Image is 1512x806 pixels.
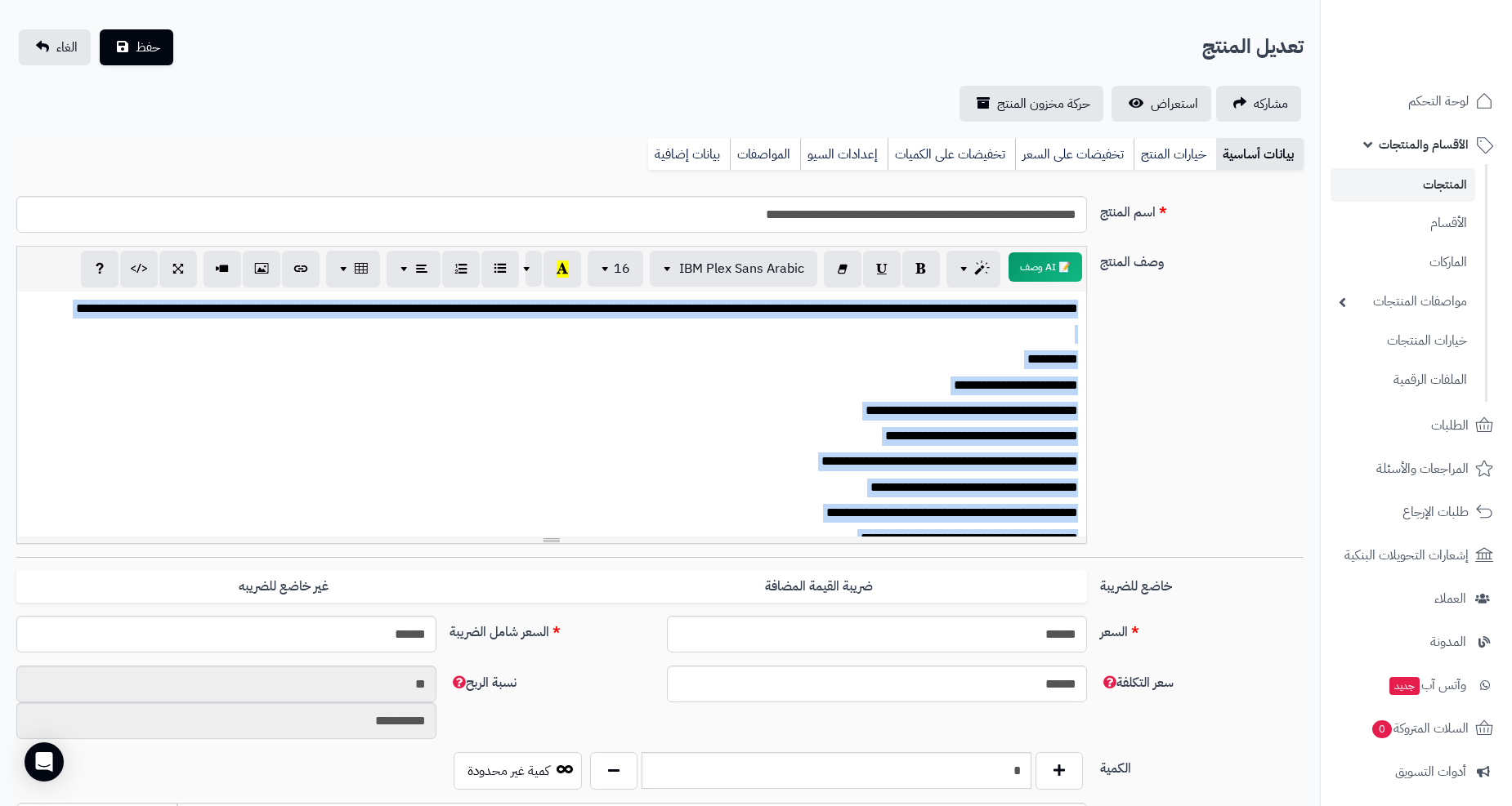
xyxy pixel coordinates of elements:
img: logo-2.png [1401,42,1496,76]
span: الغاء [56,38,78,57]
a: إعدادات السيو [800,138,888,171]
label: وصف المنتج [1094,246,1310,272]
span: جديد [1389,677,1420,695]
a: العملاء [1331,579,1502,618]
a: الطلبات [1331,406,1502,445]
span: 0 [1372,720,1392,738]
span: السلات المتروكة [1371,717,1469,740]
span: حركة مخزون المنتج [997,94,1090,114]
span: 16 [614,259,630,278]
button: IBM Plex Sans Arabic [650,251,817,287]
span: نسبة الربح [450,673,517,692]
a: خيارات المنتج [1134,138,1216,171]
button: 📝 AI وصف [1009,252,1082,282]
a: الماركات [1331,245,1475,280]
button: حفظ [100,29,173,65]
span: طلبات الإرجاع [1402,501,1469,523]
a: مشاركه [1216,86,1301,122]
div: Open Intercom Messenger [25,742,64,782]
a: وآتس آبجديد [1331,666,1502,705]
label: خاضع للضريبة [1094,570,1310,596]
span: المدونة [1430,630,1466,653]
span: إشعارات التحويلات البنكية [1344,544,1469,567]
a: المدونة [1331,622,1502,661]
span: الأقسام والمنتجات [1379,133,1469,156]
a: المواصفات [730,138,800,171]
a: استعراض [1112,86,1211,122]
span: سعر التكلفة [1100,673,1174,692]
a: السلات المتروكة0 [1331,709,1502,748]
span: حفظ [136,38,160,57]
a: المنتجات [1331,168,1475,202]
span: مشاركه [1254,94,1288,114]
a: بيانات إضافية [648,138,730,171]
span: استعراض [1151,94,1198,114]
span: وآتس آب [1388,674,1466,697]
a: إشعارات التحويلات البنكية [1331,536,1502,575]
a: مواصفات المنتجات [1331,284,1475,319]
span: IBM Plex Sans Arabic [679,259,804,278]
label: اسم المنتج [1094,196,1310,222]
a: حركة مخزون المنتج [960,86,1103,122]
a: تخفيضات على السعر [1015,138,1134,171]
span: المراجعات والأسئلة [1376,457,1469,480]
a: خيارات المنتجات [1331,323,1475,358]
h2: تعديل المنتج [1202,30,1304,64]
span: العملاء [1434,587,1466,610]
a: لوحة التحكم [1331,82,1502,121]
span: أدوات التسويق [1395,760,1466,783]
a: الملفات الرقمية [1331,363,1475,398]
label: الكمية [1094,752,1310,778]
a: تخفيضات على الكميات [888,138,1015,171]
span: الطلبات [1431,414,1469,437]
a: المراجعات والأسئلة [1331,449,1502,488]
button: 16 [588,251,643,287]
a: طلبات الإرجاع [1331,492,1502,532]
a: بيانات أساسية [1216,138,1304,171]
a: أدوات التسويق [1331,752,1502,791]
a: الأقسام [1331,206,1475,241]
span: لوحة التحكم [1408,90,1469,113]
a: الغاء [19,29,91,65]
label: السعر شامل الضريبة [443,616,660,642]
label: ضريبة القيمة المضافة [552,570,1087,603]
label: غير خاضع للضريبه [16,570,552,603]
label: السعر [1094,616,1310,642]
